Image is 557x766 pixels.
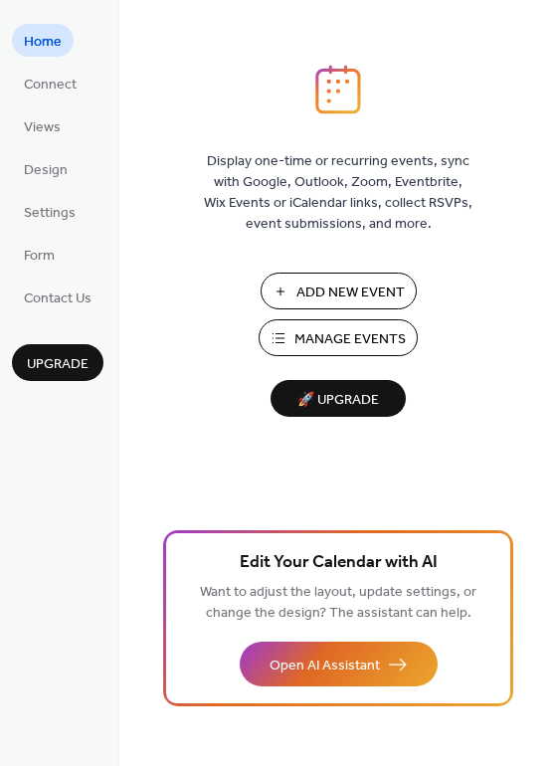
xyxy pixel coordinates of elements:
[240,642,438,686] button: Open AI Assistant
[12,344,103,381] button: Upgrade
[271,380,406,417] button: 🚀 Upgrade
[12,152,80,185] a: Design
[204,151,472,235] span: Display one-time or recurring events, sync with Google, Outlook, Zoom, Eventbrite, Wix Events or ...
[240,549,438,577] span: Edit Your Calendar with AI
[296,283,405,303] span: Add New Event
[259,319,418,356] button: Manage Events
[24,32,62,53] span: Home
[12,238,67,271] a: Form
[315,65,361,114] img: logo_icon.svg
[24,203,76,224] span: Settings
[294,329,406,350] span: Manage Events
[24,288,92,309] span: Contact Us
[24,160,68,181] span: Design
[24,117,61,138] span: Views
[24,75,77,96] span: Connect
[12,24,74,57] a: Home
[282,387,394,414] span: 🚀 Upgrade
[270,656,380,676] span: Open AI Assistant
[12,67,89,99] a: Connect
[261,273,417,309] button: Add New Event
[27,354,89,375] span: Upgrade
[24,246,55,267] span: Form
[12,109,73,142] a: Views
[12,195,88,228] a: Settings
[200,579,476,627] span: Want to adjust the layout, update settings, or change the design? The assistant can help.
[12,281,103,313] a: Contact Us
